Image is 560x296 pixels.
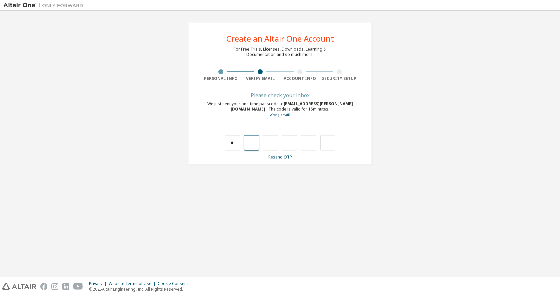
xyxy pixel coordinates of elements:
a: Resend OTP [268,154,292,160]
img: facebook.svg [40,283,47,290]
div: Personal Info [201,76,241,81]
img: youtube.svg [73,283,83,290]
div: Website Terms of Use [109,281,158,286]
a: Go back to the registration form [270,113,290,117]
img: Altair One [3,2,87,9]
div: Please check your inbox [201,93,359,97]
div: Privacy [89,281,109,286]
div: We just sent your one-time passcode to . The code is valid for 15 minutes. [201,101,359,118]
span: [EMAIL_ADDRESS][PERSON_NAME][DOMAIN_NAME] [231,101,353,112]
p: © 2025 Altair Engineering, Inc. All Rights Reserved. [89,286,192,292]
img: altair_logo.svg [2,283,36,290]
div: Cookie Consent [158,281,192,286]
img: linkedin.svg [62,283,69,290]
div: For Free Trials, Licenses, Downloads, Learning & Documentation and so much more. [234,47,326,57]
img: instagram.svg [51,283,58,290]
div: Verify Email [241,76,280,81]
div: Security Setup [320,76,359,81]
div: Account Info [280,76,320,81]
div: Create an Altair One Account [226,35,334,43]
